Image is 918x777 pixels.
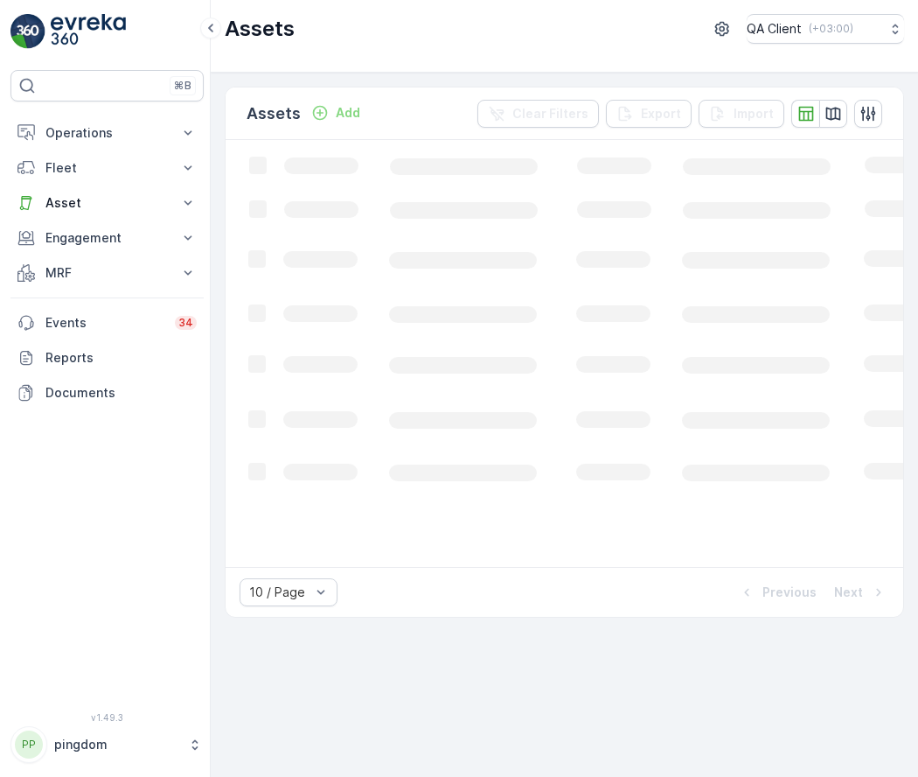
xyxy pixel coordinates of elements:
[336,104,360,122] p: Add
[734,105,774,122] p: Import
[10,712,204,723] span: v 1.49.3
[762,584,817,601] p: Previous
[10,255,204,290] button: MRF
[10,726,204,763] button: PPpingdom
[10,115,204,150] button: Operations
[736,582,818,603] button: Previous
[641,105,681,122] p: Export
[477,100,599,128] button: Clear Filters
[747,14,904,44] button: QA Client(+03:00)
[45,349,197,367] p: Reports
[225,15,295,43] p: Assets
[10,375,204,410] a: Documents
[304,102,367,123] button: Add
[45,314,164,332] p: Events
[747,20,802,38] p: QA Client
[10,340,204,375] a: Reports
[10,305,204,340] a: Events34
[10,185,204,220] button: Asset
[10,220,204,255] button: Engagement
[45,124,169,142] p: Operations
[45,194,169,212] p: Asset
[54,736,179,753] p: pingdom
[809,22,853,36] p: ( +03:00 )
[45,384,197,402] p: Documents
[10,150,204,185] button: Fleet
[832,582,889,603] button: Next
[247,101,301,126] p: Assets
[45,229,169,247] p: Engagement
[10,14,45,49] img: logo
[51,14,126,49] img: logo_light-DOdMpM7g.png
[45,264,169,282] p: MRF
[606,100,692,128] button: Export
[834,584,863,601] p: Next
[15,731,43,759] div: PP
[512,105,588,122] p: Clear Filters
[45,159,169,177] p: Fleet
[699,100,784,128] button: Import
[174,79,191,93] p: ⌘B
[178,316,193,330] p: 34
